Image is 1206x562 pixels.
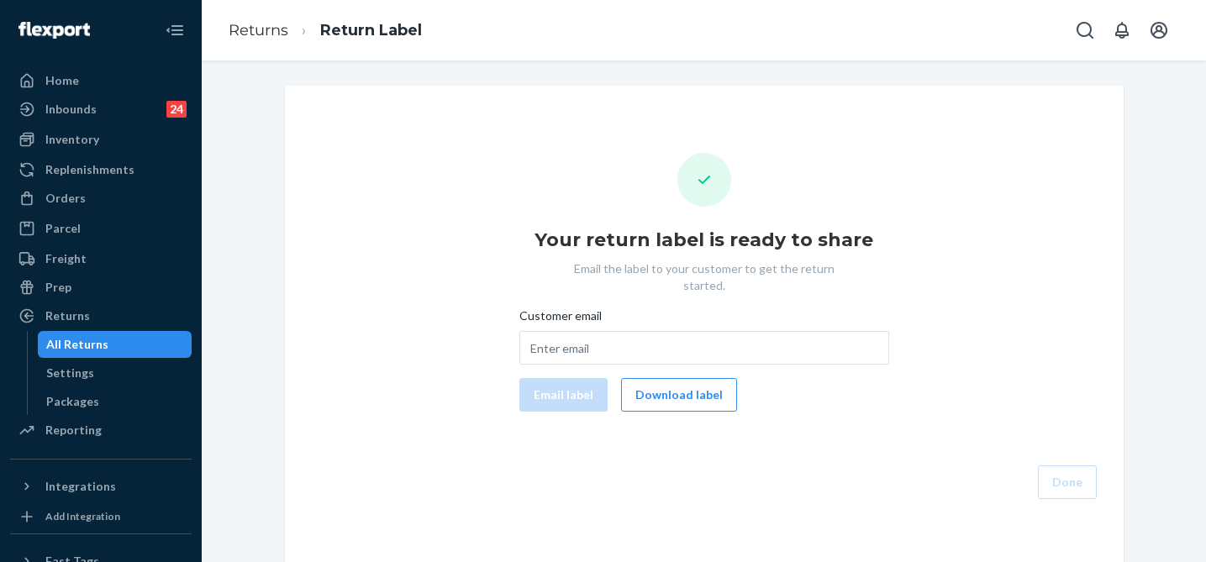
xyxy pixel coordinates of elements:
button: Integrations [10,473,192,500]
div: Prep [45,279,71,296]
div: All Returns [46,336,108,353]
button: Open Search Box [1068,13,1102,47]
img: Flexport logo [18,22,90,39]
ol: breadcrumbs [215,6,435,55]
a: Home [10,67,192,94]
a: Packages [38,388,192,415]
div: Freight [45,250,87,267]
button: Download label [621,378,737,412]
a: Returns [229,21,288,39]
a: All Returns [38,331,192,358]
h1: Your return label is ready to share [535,227,873,254]
button: Open account menu [1142,13,1176,47]
div: Inbounds [45,101,97,118]
a: Add Integration [10,507,192,527]
div: Orders [45,190,86,207]
div: Inventory [45,131,99,148]
a: Prep [10,274,192,301]
a: Replenishments [10,156,192,183]
a: Inventory [10,126,192,153]
button: Email label [519,378,608,412]
div: Packages [46,393,99,410]
button: Close Navigation [158,13,192,47]
div: Parcel [45,220,81,237]
div: Replenishments [45,161,134,178]
div: Add Integration [45,509,120,523]
div: Integrations [45,478,116,495]
div: Returns [45,307,90,324]
a: Parcel [10,215,192,242]
a: Freight [10,245,192,272]
a: Returns [10,302,192,329]
a: Orders [10,185,192,212]
a: Reporting [10,417,192,444]
div: Home [45,72,79,89]
span: Customer email [519,307,602,331]
button: Done [1038,465,1097,499]
div: 24 [166,101,187,118]
a: Inbounds24 [10,96,192,123]
a: Return Label [320,21,422,39]
button: Open notifications [1105,13,1139,47]
p: Email the label to your customer to get the return started. [557,260,851,294]
div: Reporting [45,422,102,439]
input: Customer email [519,331,889,365]
a: Settings [38,360,192,386]
div: Settings [46,365,94,381]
